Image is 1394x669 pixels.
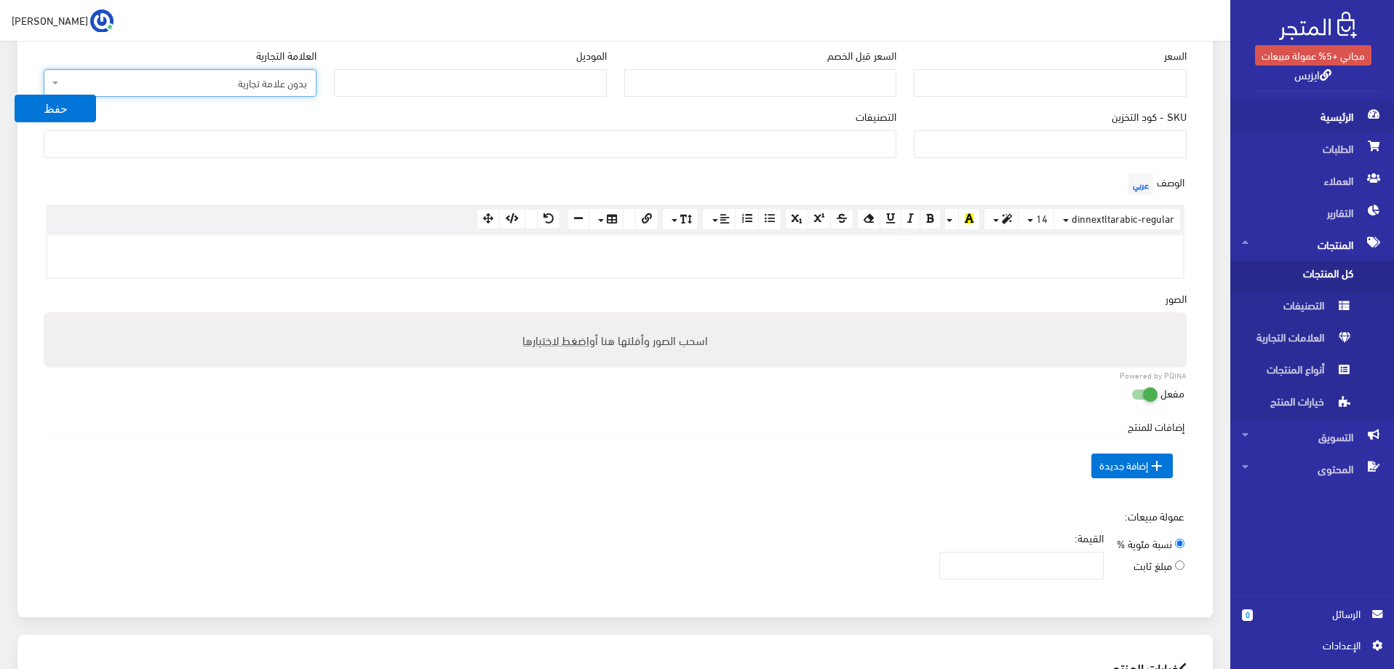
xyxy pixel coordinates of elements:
input: مبلغ ثابت [1175,561,1184,570]
a: العلامات التجارية [1230,325,1394,357]
a: Powered by PQINA [1120,372,1187,379]
iframe: Drift Widget Chat Controller [17,569,73,625]
label: اسحب الصور وأفلتها هنا أو [517,325,714,355]
span: كل المنتجات [1242,261,1353,293]
span: المنتجات [1242,229,1382,261]
span: العلامات التجارية [1242,325,1353,357]
span: [PERSON_NAME] [12,11,88,29]
span: نسبة مئوية % [1117,533,1172,553]
label: مفعل [1160,379,1184,407]
span: عربي [1128,173,1153,195]
a: ايزيس [1294,63,1331,84]
span: التسويق [1242,421,1382,453]
span: التقارير [1242,197,1382,229]
span: الرئيسية [1242,100,1382,132]
span: أنواع المنتجات [1242,357,1353,389]
span: الرسائل [1264,606,1361,622]
label: العلامة التجارية [256,47,316,63]
button: حفظ [15,95,96,122]
a: الطلبات [1230,132,1394,165]
i:  [1148,457,1166,475]
a: المحتوى [1230,453,1394,485]
span: خيارات المنتج [1242,389,1353,421]
span: بدون علامة تجارية [62,76,307,90]
label: القيمة: [1075,530,1104,546]
img: . [1279,12,1357,40]
a: المنتجات [1230,229,1394,261]
span: التصنيفات [1242,293,1353,325]
a: ... [PERSON_NAME] [12,9,113,32]
span: 14 [1036,209,1048,227]
a: التقارير [1230,197,1394,229]
label: عمولة مبيعات: [1125,508,1184,524]
span: بدون علامة تجارية [44,69,316,97]
span: المحتوى [1242,453,1382,485]
span: اضغط لاختيارها [522,329,589,350]
a: 0 الرسائل [1242,606,1382,637]
label: الموديل [576,47,607,63]
label: السعر قبل الخصم [827,47,896,63]
label: الوصف [1125,170,1184,199]
a: الرئيسية [1230,100,1394,132]
label: SKU - كود التخزين [1112,108,1187,124]
a: التصنيفات [1230,293,1394,325]
span: مبلغ ثابت [1134,555,1172,575]
a: العملاء [1230,165,1394,197]
span: اﻹعدادات [1254,637,1360,653]
span: dinnextltarabic-regular [1072,209,1174,227]
span: 0 [1242,609,1253,621]
span: إضافة جديدة [1091,454,1173,478]
div: إضافات للمنتج [46,419,1184,496]
img: ... [90,9,113,33]
a: خيارات المنتج [1230,389,1394,421]
label: الصور [1166,290,1187,306]
a: أنواع المنتجات [1230,357,1394,389]
a: مجاني +5% عمولة مبيعات [1255,45,1371,66]
a: اﻹعدادات [1242,637,1382,660]
span: الطلبات [1242,132,1382,165]
label: التصنيفات [856,108,896,124]
a: كل المنتجات [1230,261,1394,293]
span: العملاء [1242,165,1382,197]
button: 14 [1018,208,1054,230]
button: dinnextltarabic-regular [1054,208,1181,230]
label: السعر [1164,47,1187,63]
input: نسبة مئوية % [1175,539,1184,548]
